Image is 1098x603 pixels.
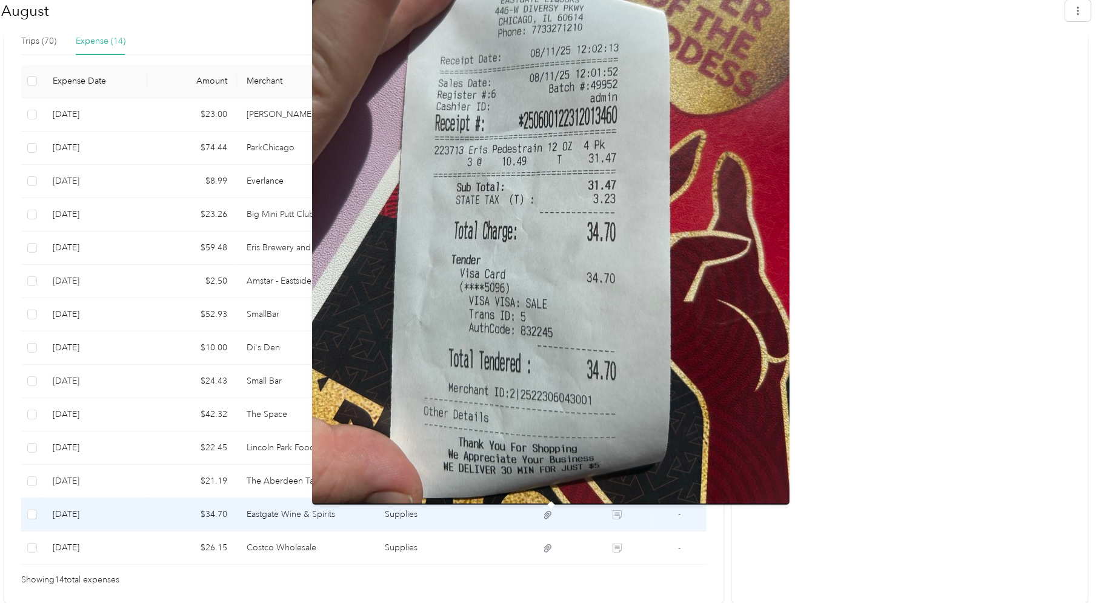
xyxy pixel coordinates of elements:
td: 8-20-2025 [43,498,147,531]
td: Di's Den [237,331,375,365]
th: Expense Date [43,65,147,98]
td: $10.00 [147,331,237,365]
td: 8-27-2025 [43,165,147,198]
td: The Space [237,398,375,431]
span: - [678,542,680,553]
td: 8-20-2025 [43,365,147,398]
td: 8-29-2025 [43,132,147,165]
th: Amount [147,65,237,98]
td: $74.44 [147,132,237,165]
td: 8-27-2025 [43,198,147,232]
td: 8-25-2025 [43,265,147,298]
td: Delilah's [237,98,375,132]
td: $42.32 [147,398,237,431]
td: 8-20-2025 [43,431,147,465]
td: 8-23-2025 [43,298,147,331]
td: 8-20-2025 [43,465,147,498]
span: - [678,509,680,519]
th: Merchant [237,65,375,98]
td: Amstar - Eastside Mart [237,265,375,298]
td: Big Mini Putt Club [237,198,375,232]
td: Supplies [375,498,513,531]
td: - [651,531,707,565]
td: The Aberdeen Tap [237,465,375,498]
td: Small Bar [237,365,375,398]
td: Lincoln Park Food & Liquor [237,431,375,465]
td: 8-20-2025 [43,398,147,431]
td: Everlance [237,165,375,198]
td: $26.15 [147,531,237,565]
td: Eastgate Wine & Spirits [237,498,375,531]
td: $34.70 [147,498,237,531]
td: $21.19 [147,465,237,498]
td: $24.43 [147,365,237,398]
td: 8-25-2025 [43,232,147,265]
td: $2.50 [147,265,237,298]
td: $23.26 [147,198,237,232]
td: Eris Brewery and Cider House [237,232,375,265]
td: $8.99 [147,165,237,198]
td: $22.45 [147,431,237,465]
td: Costco Wholesale [237,531,375,565]
td: 8-9-2025 [43,531,147,565]
td: $59.48 [147,232,237,265]
td: $23.00 [147,98,237,132]
span: Showing 14 total expenses [21,573,119,587]
td: 8-29-2025 [43,98,147,132]
td: $52.93 [147,298,237,331]
td: - [651,498,707,531]
td: SmallBar [237,298,375,331]
td: Supplies [375,531,513,565]
td: 8-23-2025 [43,331,147,365]
td: ParkChicago [237,132,375,165]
